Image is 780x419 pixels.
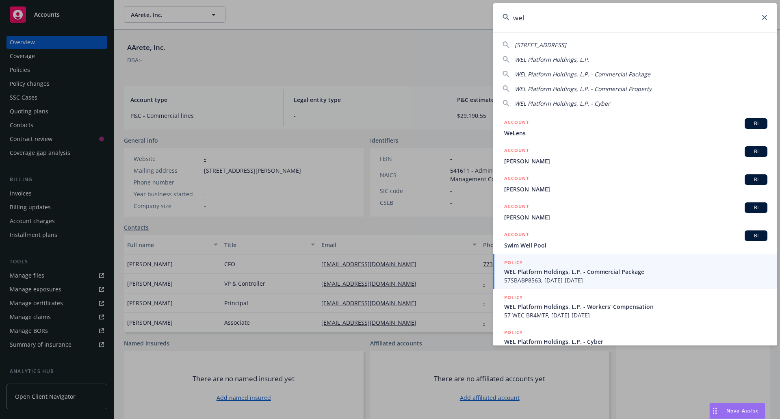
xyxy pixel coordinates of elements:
[748,232,764,239] span: BI
[504,328,523,337] h5: POLICY
[493,170,777,198] a: ACCOUNTBI[PERSON_NAME]
[504,258,523,267] h5: POLICY
[515,56,589,63] span: WEL Platform Holdings, L.P.
[748,120,764,127] span: BI
[515,70,650,78] span: WEL Platform Holdings, L.P. - Commercial Package
[504,146,529,156] h5: ACCOUNT
[504,241,767,250] span: Swim Well Pool
[748,204,764,211] span: BI
[493,114,777,142] a: ACCOUNTBIWeLens
[504,157,767,165] span: [PERSON_NAME]
[493,324,777,359] a: POLICYWEL Platform Holdings, L.P. - Cyber
[515,41,566,49] span: [STREET_ADDRESS]
[504,337,767,346] span: WEL Platform Holdings, L.P. - Cyber
[504,118,529,128] h5: ACCOUNT
[515,100,610,107] span: WEL Platform Holdings, L.P. - Cyber
[504,174,529,184] h5: ACCOUNT
[493,226,777,254] a: ACCOUNTBISwim Well Pool
[493,289,777,324] a: POLICYWEL Platform Holdings, L.P. - Workers' Compensation57 WEC BR4MTF, [DATE]-[DATE]
[748,148,764,155] span: BI
[709,403,765,419] button: Nova Assist
[515,85,652,93] span: WEL Platform Holdings, L.P. - Commercial Property
[748,176,764,183] span: BI
[504,202,529,212] h5: ACCOUNT
[504,311,767,319] span: 57 WEC BR4MTF, [DATE]-[DATE]
[493,198,777,226] a: ACCOUNTBI[PERSON_NAME]
[504,276,767,284] span: 57SBABP8563, [DATE]-[DATE]
[504,129,767,137] span: WeLens
[493,254,777,289] a: POLICYWEL Platform Holdings, L.P. - Commercial Package57SBABP8563, [DATE]-[DATE]
[726,407,758,414] span: Nova Assist
[504,230,529,240] h5: ACCOUNT
[504,293,523,302] h5: POLICY
[493,3,777,32] input: Search...
[710,403,720,419] div: Drag to move
[504,267,767,276] span: WEL Platform Holdings, L.P. - Commercial Package
[504,185,767,193] span: [PERSON_NAME]
[493,142,777,170] a: ACCOUNTBI[PERSON_NAME]
[504,302,767,311] span: WEL Platform Holdings, L.P. - Workers' Compensation
[504,213,767,221] span: [PERSON_NAME]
